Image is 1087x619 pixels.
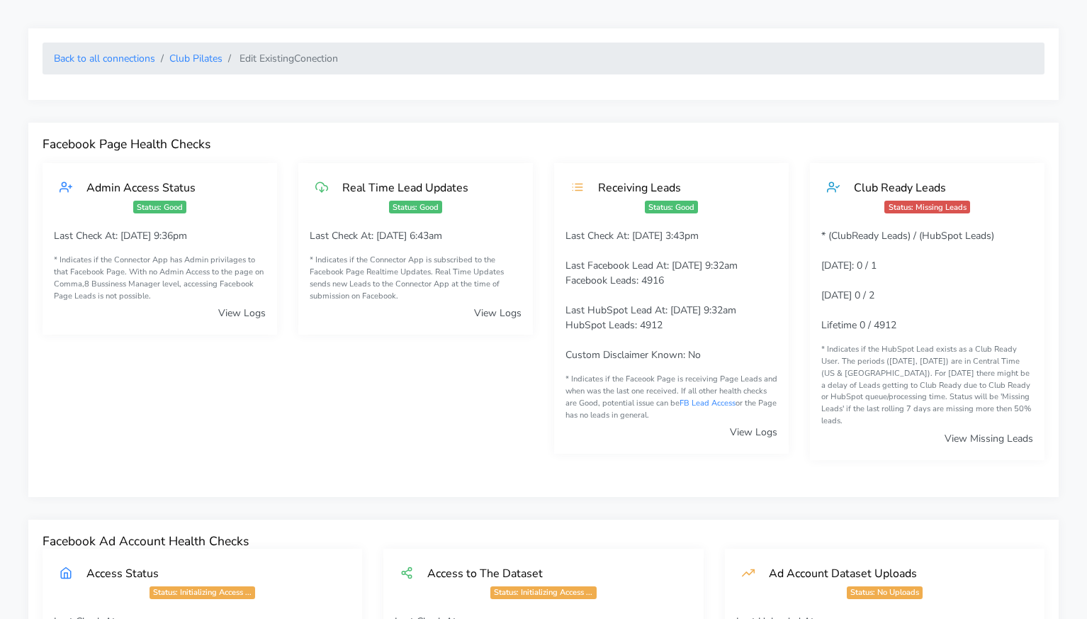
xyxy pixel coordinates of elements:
[565,229,699,242] span: Last Check At: [DATE] 3:43pm
[72,180,260,195] div: Admin Access Status
[169,52,223,65] a: Club Pilates
[389,201,442,213] span: Status: Good
[72,566,345,581] div: Access Status
[328,180,516,195] div: Real Time Lead Updates
[821,318,896,332] span: Lifetime 0 / 4912
[133,201,186,213] span: Status: Good
[474,306,522,320] a: View Logs
[565,348,701,362] span: Custom Disclaimer Known: No
[565,318,663,332] span: HubSpot Leads: 4912
[43,534,1044,549] h4: Facebook Ad Account Health Checks
[43,43,1044,74] nav: breadcrumb
[884,201,969,213] span: Status: Missing Leads
[54,228,266,243] p: Last Check At: [DATE] 9:36pm
[54,255,266,302] small: * Indicates if the Connector App has Admin privilages to that Facebook Page. With no Admin Access...
[218,306,266,320] a: View Logs
[54,52,155,65] a: Back to all connections
[565,274,664,287] span: Facebook Leads: 4916
[821,229,994,242] span: * (ClubReady Leads) / (HubSpot Leads)
[645,201,698,213] span: Status: Good
[150,586,255,599] span: Status: Initializing Access ...
[821,289,874,302] span: [DATE] 0 / 2
[565,303,736,317] span: Last HubSpot Lead At: [DATE] 9:32am
[490,586,596,599] span: Status: Initializing Access ...
[310,228,522,243] p: Last Check At: [DATE] 6:43am
[945,432,1033,445] a: View Missing Leads
[310,255,522,302] small: * Indicates if the Connector App is subscribed to the Facebook Page Realtime Updates. Real Time U...
[847,586,923,599] span: Status: No Uploads
[821,344,1031,426] span: * Indicates if the HubSpot Lead exists as a Club Ready User. The periods ([DATE], [DATE]) are in ...
[755,566,1027,581] div: Ad Account Dataset Uploads
[43,137,1044,152] h4: Facebook Page Health Checks
[565,374,777,420] span: * Indicates if the Faceook Page is receiving Page Leads and when was the last one received. If al...
[821,259,877,272] span: [DATE]: 0 / 1
[223,51,338,66] li: Edit Existing Conection
[565,259,738,272] span: Last Facebook Lead At: [DATE] 9:32am
[730,425,777,439] a: View Logs
[680,398,736,408] a: FB Lead Access
[584,180,772,195] div: Receiving Leads
[413,566,686,581] div: Access to The Dataset
[840,180,1027,195] div: Club Ready Leads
